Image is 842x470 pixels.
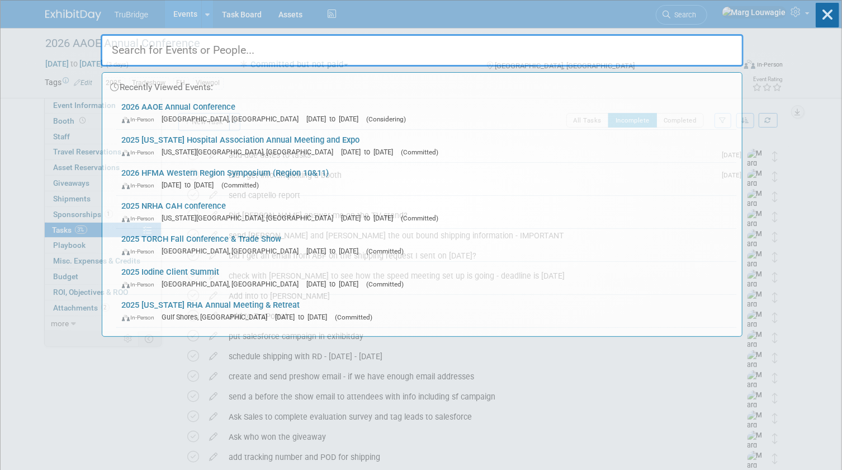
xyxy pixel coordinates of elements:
span: In-Person [122,149,160,156]
a: 2026 HFMA Western Region Symposium (Region 10&11) In-Person [DATE] to [DATE] (Committed) [116,163,736,195]
span: [GEOGRAPHIC_DATA], [GEOGRAPHIC_DATA] [162,280,305,288]
a: 2025 [US_STATE] RHA Annual Meeting & Retreat In-Person Gulf Shores, [GEOGRAPHIC_DATA] [DATE] to [... [116,295,736,327]
input: Search for Events or People... [101,34,744,67]
span: In-Person [122,182,160,189]
span: (Committed) [401,148,439,156]
span: In-Person [122,314,160,321]
a: 2025 Iodine Client Summit In-Person [GEOGRAPHIC_DATA], [GEOGRAPHIC_DATA] [DATE] to [DATE] (Commit... [116,262,736,294]
span: [DATE] to [DATE] [307,280,365,288]
a: 2026 AAOE Annual Conference In-Person [GEOGRAPHIC_DATA], [GEOGRAPHIC_DATA] [DATE] to [DATE] (Cons... [116,97,736,129]
span: (Considering) [367,115,406,123]
span: [DATE] to [DATE] [162,181,220,189]
span: (Committed) [367,247,404,255]
span: (Committed) [401,214,439,222]
span: [DATE] to [DATE] [342,148,399,156]
a: 2025 TORCH Fall Conference & Trade Show In-Person [GEOGRAPHIC_DATA], [GEOGRAPHIC_DATA] [DATE] to ... [116,229,736,261]
div: Recently Viewed Events: [108,73,736,97]
span: [US_STATE][GEOGRAPHIC_DATA], [GEOGRAPHIC_DATA] [162,148,339,156]
span: (Committed) [222,181,259,189]
span: In-Person [122,248,160,255]
span: [DATE] to [DATE] [307,247,365,255]
span: [DATE] to [DATE] [276,313,333,321]
span: In-Person [122,215,160,222]
span: (Committed) [367,280,404,288]
a: 2025 NRHA CAH conference In-Person [US_STATE][GEOGRAPHIC_DATA], [GEOGRAPHIC_DATA] [DATE] to [DATE... [116,196,736,228]
span: [GEOGRAPHIC_DATA], [GEOGRAPHIC_DATA] [162,247,305,255]
span: [GEOGRAPHIC_DATA], [GEOGRAPHIC_DATA] [162,115,305,123]
span: [DATE] to [DATE] [307,115,365,123]
span: (Committed) [335,313,373,321]
a: 2025 [US_STATE] Hospital Association Annual Meeting and Expo In-Person [US_STATE][GEOGRAPHIC_DATA... [116,130,736,162]
span: [DATE] to [DATE] [342,214,399,222]
span: In-Person [122,116,160,123]
span: [US_STATE][GEOGRAPHIC_DATA], [GEOGRAPHIC_DATA] [162,214,339,222]
span: In-Person [122,281,160,288]
span: Gulf Shores, [GEOGRAPHIC_DATA] [162,313,273,321]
